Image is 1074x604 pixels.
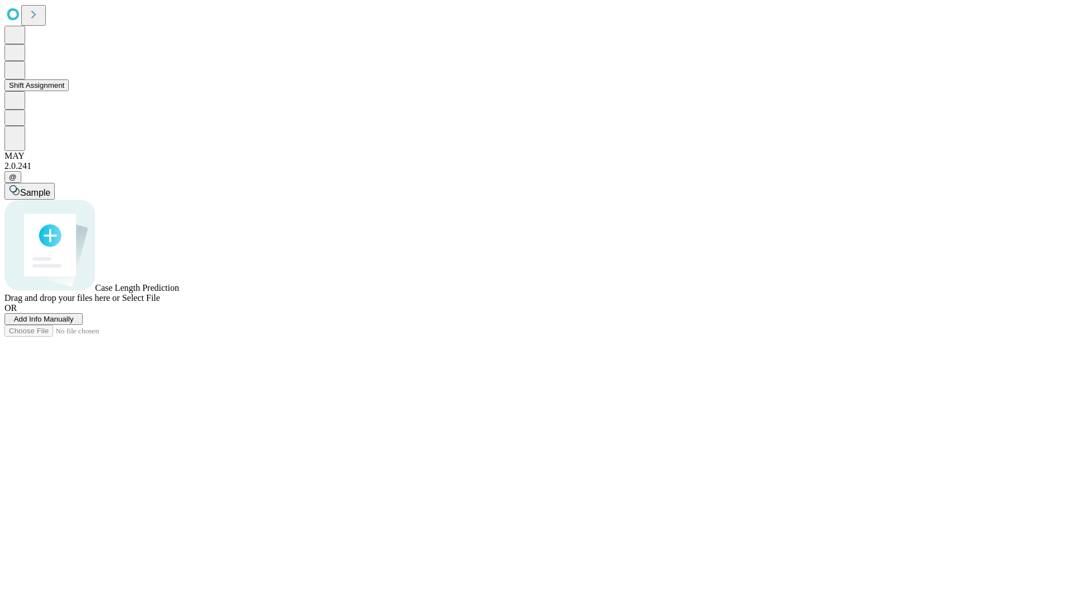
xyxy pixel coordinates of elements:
[20,188,50,197] span: Sample
[4,313,83,325] button: Add Info Manually
[4,183,55,200] button: Sample
[4,151,1070,161] div: MAY
[4,171,21,183] button: @
[122,293,160,303] span: Select File
[14,315,74,323] span: Add Info Manually
[95,283,179,292] span: Case Length Prediction
[4,293,120,303] span: Drag and drop your files here or
[9,173,17,181] span: @
[4,79,69,91] button: Shift Assignment
[4,303,17,313] span: OR
[4,161,1070,171] div: 2.0.241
